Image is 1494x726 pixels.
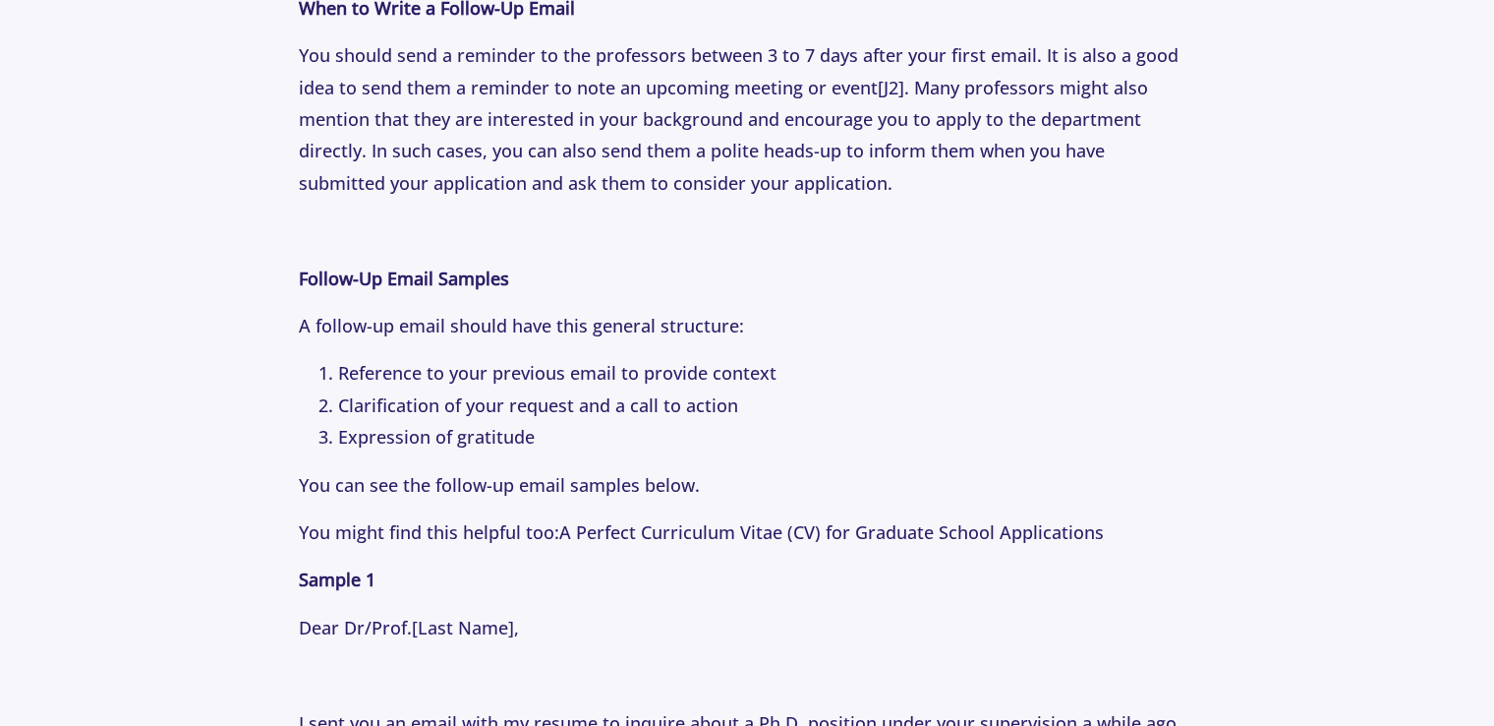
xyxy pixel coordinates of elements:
a: A Perfect Curriculum Vitae (CV) for Graduate School Applications [559,520,1104,544]
p: Dear Dr/Prof. , [299,612,1195,643]
p: You can see the follow-up email samples below. [299,469,1195,501]
li: Clarification of your request and a call to action [338,390,1195,421]
li: Reference to your previous email to provide context [338,357,1195,389]
a: [J2] [878,76,904,99]
span: [Last Name] [412,616,514,639]
strong: Follow-Up Email Samples [299,267,509,290]
p: You should send a reminder to the professors between 3 to 7 days after your first email. It is al... [299,39,1195,199]
li: Expression of gratitude [338,421,1195,453]
p: A follow-up email should have this general structure: [299,310,1195,341]
strong: Sample 1 [299,568,375,591]
p: You might find this helpful too: [299,516,1195,548]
